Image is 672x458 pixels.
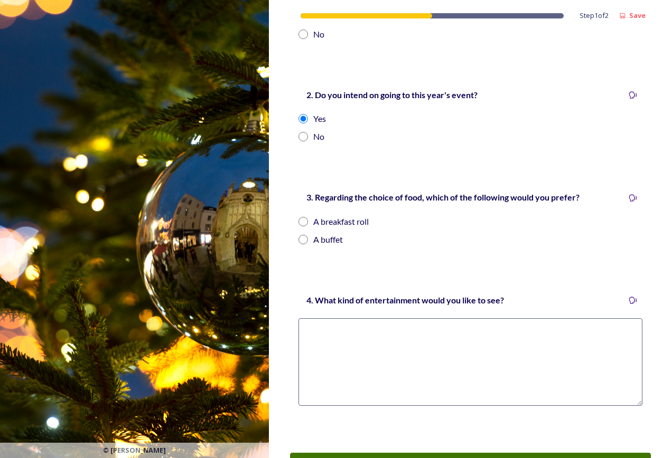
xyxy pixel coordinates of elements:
[313,28,324,41] div: No
[313,233,343,246] div: A buffet
[313,112,326,125] div: Yes
[306,90,478,100] strong: 2. Do you intend on going to this year's event?
[313,130,324,143] div: No
[629,11,646,20] strong: Save
[580,11,609,21] span: Step 1 of 2
[313,215,369,228] div: A breakfast roll
[103,445,166,455] span: © [PERSON_NAME]
[306,192,580,202] strong: 3. Regarding the choice of food, which of the following would you prefer?
[306,295,504,305] strong: 4. What kind of entertainment would you like to see?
